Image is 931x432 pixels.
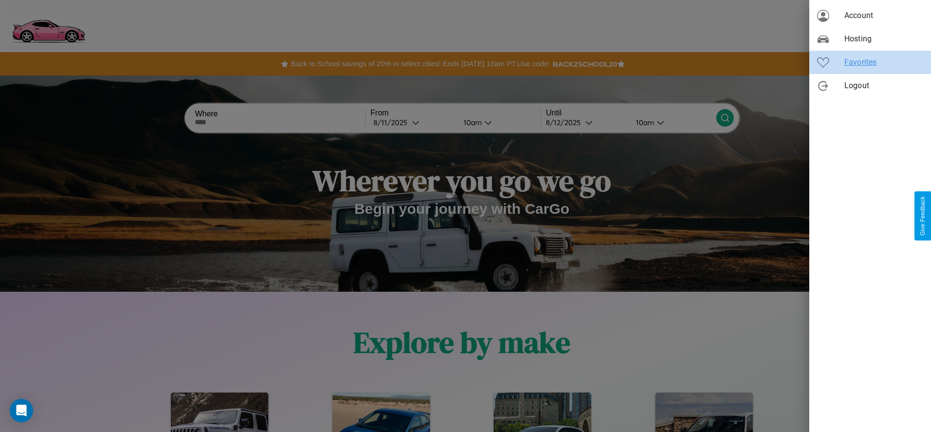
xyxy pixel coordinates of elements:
[809,74,931,97] div: Logout
[809,27,931,51] div: Hosting
[809,51,931,74] div: Favorites
[919,196,926,236] div: Give Feedback
[10,399,33,422] div: Open Intercom Messenger
[844,33,923,45] span: Hosting
[809,4,931,27] div: Account
[844,80,923,92] span: Logout
[844,10,923,21] span: Account
[844,56,923,68] span: Favorites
